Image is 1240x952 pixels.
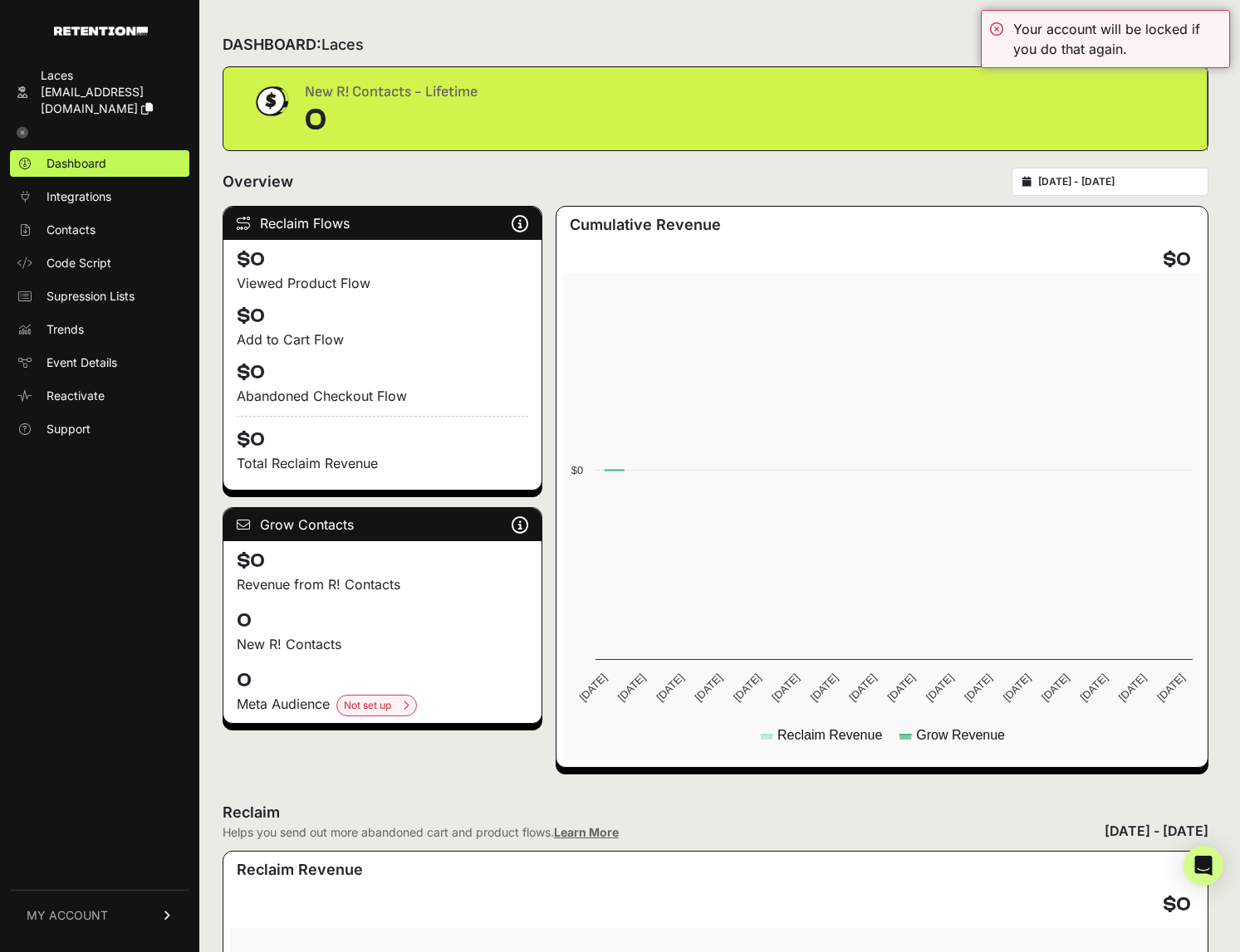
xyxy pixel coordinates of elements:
div: Reclaim Flows [223,207,542,240]
h4: $0 [237,416,528,453]
a: Learn More [554,825,619,839]
a: Event Details [10,349,189,376]
a: Trends [10,316,189,343]
span: Event Details [47,354,117,371]
span: Support [47,421,91,437]
text: [DATE] [962,671,994,704]
a: Reactivate [10,383,189,409]
h2: DASHBOARD: [223,33,364,56]
a: MY ACCOUNT [10,890,189,940]
h2: Reclaim [223,801,619,824]
h4: $0 [1163,247,1191,273]
a: Support [10,416,189,442]
img: Retention.com [54,27,148,36]
h4: $0 [237,359,528,386]
span: Laces [321,36,364,53]
a: Contacts [10,217,189,243]
text: [DATE] [576,671,609,704]
h4: $0 [237,303,528,330]
span: Integrations [47,188,111,205]
text: [DATE] [1154,671,1187,704]
div: [DATE] - [DATE] [1105,821,1208,841]
div: Viewed Product Flow [237,273,528,293]
h4: 0 [237,608,528,634]
span: Trends [47,321,84,338]
div: Laces [41,67,183,84]
text: Grow Revenue [916,728,1005,742]
span: [EMAIL_ADDRESS][DOMAIN_NAME] [41,85,144,115]
p: Total Reclaim Revenue [237,453,528,473]
div: Abandoned Checkout Flow [237,386,528,406]
h2: Overview [223,170,293,193]
h4: $0 [237,548,528,574]
text: [DATE] [808,671,841,704]
div: Helps you send out more abandoned cart and product flows. [223,824,619,841]
div: New R! Contacts - Lifetime [305,81,478,104]
a: Laces [EMAIL_ADDRESS][DOMAIN_NAME] [10,62,189,122]
a: Code Script [10,250,189,276]
div: Meta Audience [237,694,528,716]
div: Add to Cart Flow [237,330,528,349]
h4: 0 [237,667,528,694]
text: [DATE] [885,671,918,704]
span: Contacts [47,222,96,238]
span: Dashboard [47,155,106,172]
text: [DATE] [924,671,956,704]
span: Code Script [47,255,111,271]
text: [DATE] [1077,671,1110,704]
h4: $0 [1163,891,1191,918]
div: Open Intercom Messenger [1184,846,1223,886]
div: Grow Contacts [223,508,542,541]
text: [DATE] [1001,671,1033,704]
text: [DATE] [769,671,801,704]
h3: Cumulative Revenue [570,213,721,237]
p: Revenue from R! Contacts [237,574,528,594]
span: MY ACCOUNT [27,907,108,924]
a: Supression Lists [10,283,189,310]
text: Reclaim Revenue [777,728,882,742]
a: Dashboard [10,150,189,177]
text: [DATE] [846,671,879,704]
p: New R! Contacts [237,634,528,654]
h3: Reclaim Revenue [237,858,363,881]
img: dollar-coin-05c43ed7efb7bc0c12610022525b4bbbb207c7efeef5aecc26f025e68dcafac9.png [250,81,292,122]
text: [DATE] [615,671,648,704]
text: [DATE] [731,671,763,704]
text: [DATE] [693,671,725,704]
text: [DATE] [654,671,686,704]
div: Your account will be locked if you do that again. [1013,19,1221,59]
span: Supression Lists [47,288,135,305]
span: Reactivate [47,388,105,404]
div: 0 [305,104,478,137]
text: [DATE] [1116,671,1149,704]
h4: $0 [237,247,528,273]
text: $0 [571,464,583,476]
text: [DATE] [1039,671,1071,704]
a: Integrations [10,183,189,210]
